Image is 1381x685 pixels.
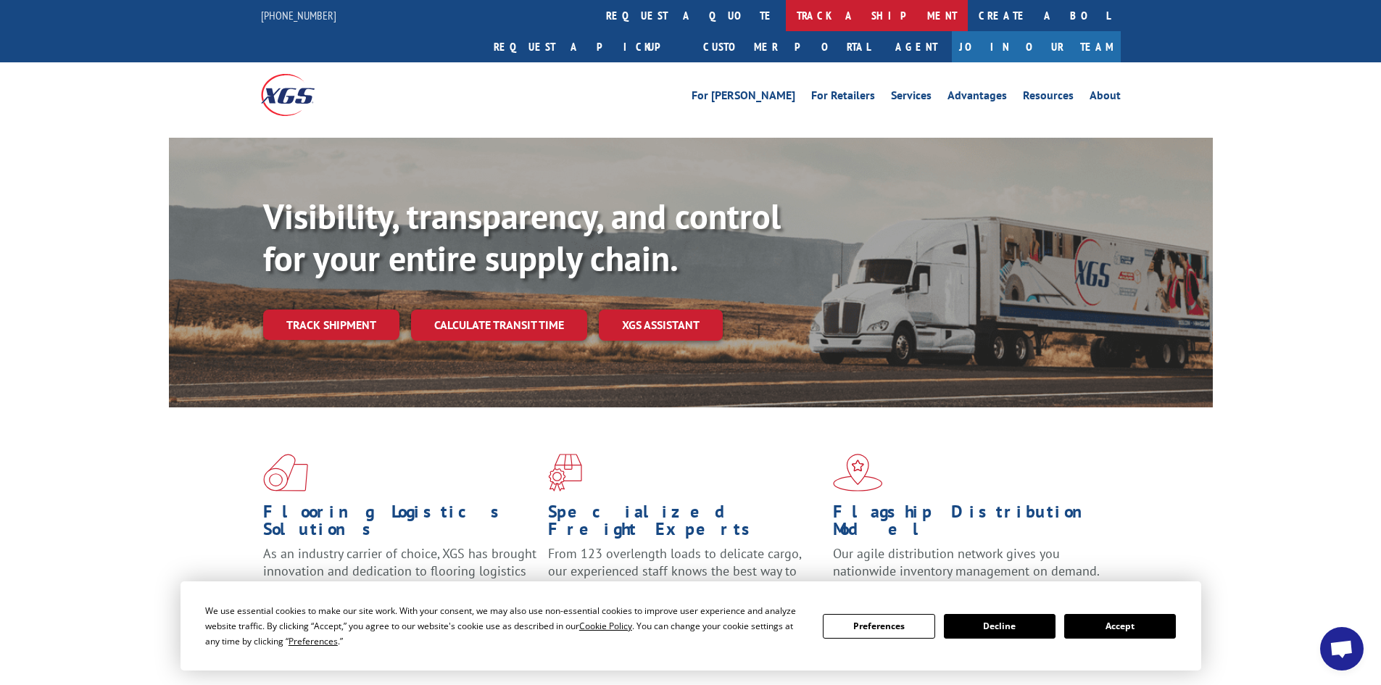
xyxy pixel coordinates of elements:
[833,454,883,491] img: xgs-icon-flagship-distribution-model-red
[289,635,338,647] span: Preferences
[1023,90,1074,106] a: Resources
[952,31,1121,62] a: Join Our Team
[263,454,308,491] img: xgs-icon-total-supply-chain-intelligence-red
[1064,614,1176,639] button: Accept
[1090,90,1121,106] a: About
[811,90,875,106] a: For Retailers
[599,310,723,341] a: XGS ASSISTANT
[692,90,795,106] a: For [PERSON_NAME]
[181,581,1201,671] div: Cookie Consent Prompt
[483,31,692,62] a: Request a pickup
[947,90,1007,106] a: Advantages
[833,503,1107,545] h1: Flagship Distribution Model
[263,503,537,545] h1: Flooring Logistics Solutions
[944,614,1056,639] button: Decline
[823,614,934,639] button: Preferences
[205,603,805,649] div: We use essential cookies to make our site work. With your consent, we may also use non-essential ...
[891,90,932,106] a: Services
[833,545,1100,579] span: Our agile distribution network gives you nationwide inventory management on demand.
[548,454,582,491] img: xgs-icon-focused-on-flooring-red
[1320,627,1364,671] a: Open chat
[263,545,536,597] span: As an industry carrier of choice, XGS has brought innovation and dedication to flooring logistics...
[692,31,881,62] a: Customer Portal
[881,31,952,62] a: Agent
[261,8,336,22] a: [PHONE_NUMBER]
[411,310,587,341] a: Calculate transit time
[579,620,632,632] span: Cookie Policy
[263,310,399,340] a: Track shipment
[548,503,822,545] h1: Specialized Freight Experts
[548,545,822,610] p: From 123 overlength loads to delicate cargo, our experienced staff knows the best way to move you...
[263,194,781,281] b: Visibility, transparency, and control for your entire supply chain.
